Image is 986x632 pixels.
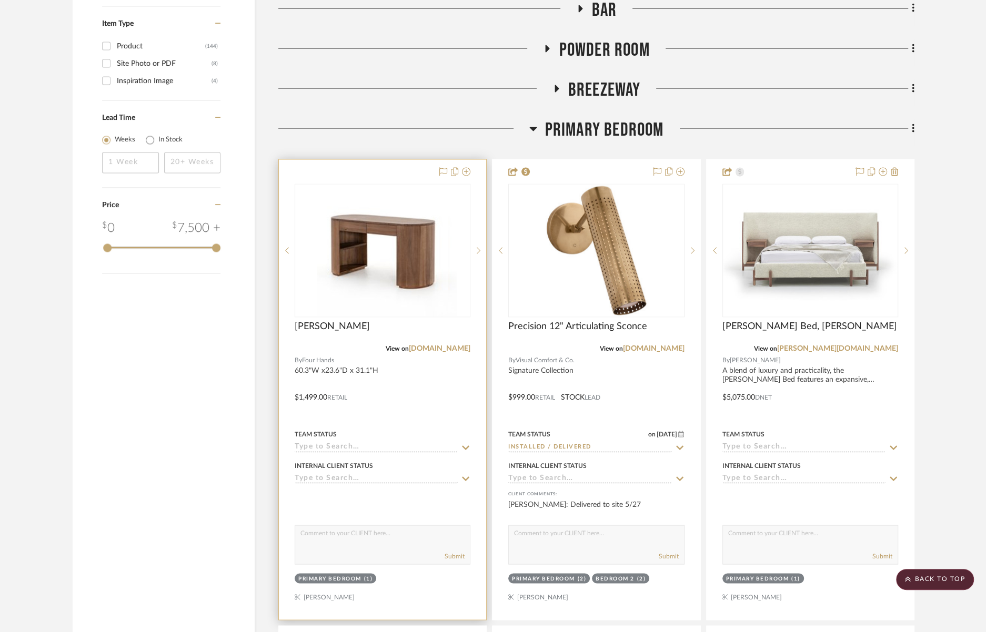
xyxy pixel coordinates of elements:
[102,219,115,238] div: 0
[559,39,649,62] span: Powder Room
[722,355,730,365] span: By
[298,575,361,583] div: Primary Bedroom
[896,569,974,590] scroll-to-top-button: BACK TO TOP
[295,429,337,439] div: Team Status
[722,320,897,332] span: [PERSON_NAME] Bed, [PERSON_NAME]
[656,430,678,437] span: [DATE]
[409,344,470,352] a: [DOMAIN_NAME]
[117,55,212,72] div: Site Photo or PDF
[158,135,183,145] label: In Stock
[578,575,587,583] div: (2)
[212,73,218,89] div: (4)
[117,73,212,89] div: Inspiration Image
[508,355,516,365] span: By
[730,355,781,365] span: [PERSON_NAME]
[102,114,135,121] span: Lead Time
[364,575,373,583] div: (1)
[791,575,800,583] div: (1)
[648,431,656,437] span: on
[508,320,647,332] span: Precision 12" Articulating Sconce
[722,474,886,484] input: Type to Search…
[212,55,218,72] div: (8)
[637,575,646,583] div: (2)
[445,551,465,560] button: Submit
[516,355,575,365] span: Visual Comfort & Co.
[102,201,119,209] span: Price
[115,135,135,145] label: Weeks
[205,38,218,55] div: (144)
[102,152,159,173] input: 1 Week
[295,461,373,470] div: Internal Client Status
[623,344,685,352] a: [DOMAIN_NAME]
[386,345,409,351] span: View on
[508,442,671,452] input: Type to Search…
[512,575,575,583] div: Primary Bedroom
[530,185,662,316] img: Precision 12" Articulating Sconce
[295,320,370,332] span: [PERSON_NAME]
[508,429,550,439] div: Team Status
[317,185,448,316] img: Pilar Desk
[722,442,886,452] input: Type to Search…
[596,575,635,583] div: Bedroom 2
[102,20,134,27] span: Item Type
[722,429,764,439] div: Team Status
[754,345,777,351] span: View on
[726,575,789,583] div: Primary Bedroom
[872,551,892,560] button: Submit
[777,344,898,352] a: [PERSON_NAME][DOMAIN_NAME]
[600,345,623,351] span: View on
[508,474,671,484] input: Type to Search…
[509,184,683,317] div: 0
[659,551,679,560] button: Submit
[295,355,302,365] span: By
[295,474,458,484] input: Type to Search…
[508,461,587,470] div: Internal Client Status
[722,461,801,470] div: Internal Client Status
[117,38,205,55] div: Product
[172,219,220,238] div: 7,500 +
[302,355,334,365] span: Four Hands
[568,79,641,101] span: Breezeway
[295,442,458,452] input: Type to Search…
[164,152,221,173] input: 20+ Weeks
[723,197,897,305] img: Sullivan Bed, King
[508,499,684,520] div: [PERSON_NAME]: Delivered to site 5/27
[545,119,664,141] span: Primary Bedroom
